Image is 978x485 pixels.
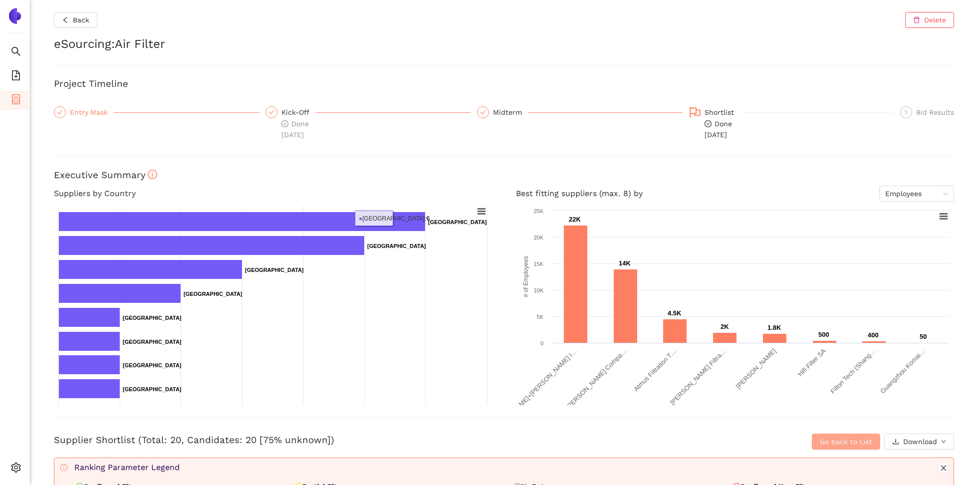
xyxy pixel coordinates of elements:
[533,261,543,267] text: 15K
[537,314,544,320] text: 5K
[62,16,69,24] span: left
[721,323,729,330] text: 2K
[74,462,950,474] div: Ranking Parameter Legend
[148,170,157,179] span: info-circle
[564,347,628,411] text: [PERSON_NAME] Compa…
[796,347,827,378] text: Hifi Filter SA
[820,436,872,447] span: Go back to List
[689,106,701,118] span: flag
[619,259,631,267] text: 14K
[522,256,529,297] text: # of Employees
[533,208,543,214] text: 25K
[632,347,678,393] text: Atmus Filtration T…
[829,347,877,395] text: Filton Tech (Shang…
[73,14,89,25] span: Back
[884,434,954,450] button: downloadDownloaddown
[533,287,543,293] text: 10K
[11,43,21,63] span: search
[281,120,309,139] span: Done [DATE]
[70,106,114,118] div: Entry Mask
[924,14,946,25] span: Delete
[569,216,581,223] text: 22K
[54,186,492,202] h4: Suppliers by Country
[916,108,954,116] span: Bid Results
[57,109,63,115] span: check
[54,36,954,53] h2: eSourcing : Air Filter
[818,331,829,338] text: 500
[123,315,182,321] text: [GEOGRAPHIC_DATA]
[669,347,728,406] text: [PERSON_NAME] Filtra…
[123,339,182,345] text: [GEOGRAPHIC_DATA]
[705,120,712,127] span: check-circle
[533,235,543,241] text: 20K
[245,267,304,273] text: [GEOGRAPHIC_DATA]
[767,324,781,331] text: 1.8K
[540,340,543,346] text: 0
[892,438,899,446] span: download
[123,362,182,368] text: [GEOGRAPHIC_DATA]
[54,169,954,182] h3: Executive Summary
[54,12,97,28] button: leftBack
[938,462,950,474] button: close
[480,109,486,115] span: check
[734,347,777,390] text: [PERSON_NAME]
[903,436,937,447] span: Download
[268,109,274,115] span: check
[905,12,954,28] button: deleteDelete
[705,106,740,118] div: Shortlist
[913,16,920,24] span: delete
[705,120,732,139] span: Done [DATE]
[60,464,67,471] span: info-circle
[941,439,946,445] span: down
[689,106,894,140] div: Shortlistcheck-circleDone[DATE]
[938,465,949,472] span: close
[123,386,182,392] text: [GEOGRAPHIC_DATA]
[428,219,487,225] text: [GEOGRAPHIC_DATA]
[54,77,954,90] h3: Project Timeline
[184,291,243,297] text: [GEOGRAPHIC_DATA]
[11,67,21,87] span: file-add
[7,8,23,24] img: Logo
[812,434,880,450] button: Go back to List
[281,120,288,127] span: check-circle
[367,243,426,249] text: [GEOGRAPHIC_DATA]
[879,347,927,395] text: Guangzhou Komai…
[54,434,654,447] h3: Supplier Shortlist (Total: 20, Candidates: 20 [75% unknown])
[54,106,259,118] div: Entry Mask
[668,309,682,317] text: 4.5K
[488,347,578,438] text: [PERSON_NAME]+[PERSON_NAME] I…
[493,106,528,118] div: Midterm
[905,109,908,116] span: 5
[11,91,21,111] span: container
[885,186,948,201] span: Employees
[920,333,927,340] text: 50
[516,186,954,202] h4: Best fitting suppliers (max. 8) by
[868,331,879,339] text: 400
[281,106,315,118] div: Kick-Off
[11,459,21,479] span: setting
